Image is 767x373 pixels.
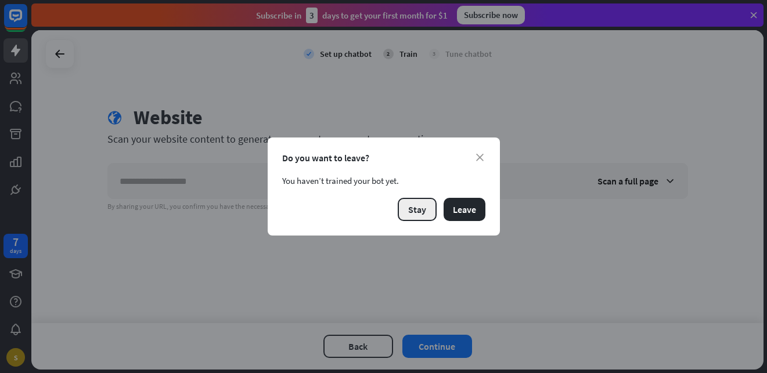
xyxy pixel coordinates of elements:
[476,154,484,161] i: close
[444,198,485,221] button: Leave
[282,152,485,164] div: Do you want to leave?
[282,175,485,186] div: You haven’t trained your bot yet.
[398,198,437,221] button: Stay
[9,5,44,39] button: Open LiveChat chat widget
